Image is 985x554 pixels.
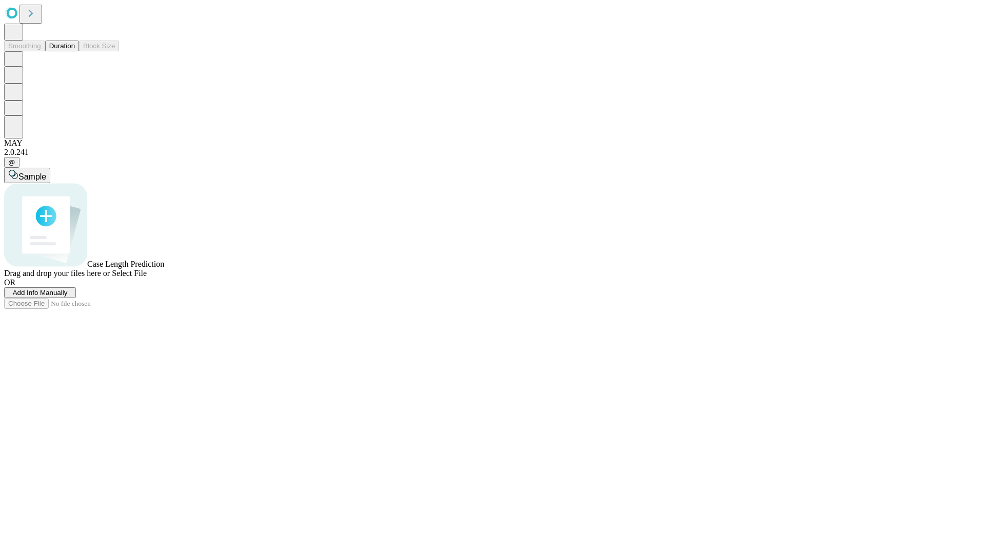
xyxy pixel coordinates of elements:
[45,41,79,51] button: Duration
[87,260,164,268] span: Case Length Prediction
[18,172,46,181] span: Sample
[112,269,147,278] span: Select File
[4,148,981,157] div: 2.0.241
[4,138,981,148] div: MAY
[4,157,19,168] button: @
[13,289,68,296] span: Add Info Manually
[4,41,45,51] button: Smoothing
[8,159,15,166] span: @
[79,41,119,51] button: Block Size
[4,269,110,278] span: Drag and drop your files here or
[4,278,15,287] span: OR
[4,287,76,298] button: Add Info Manually
[4,168,50,183] button: Sample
